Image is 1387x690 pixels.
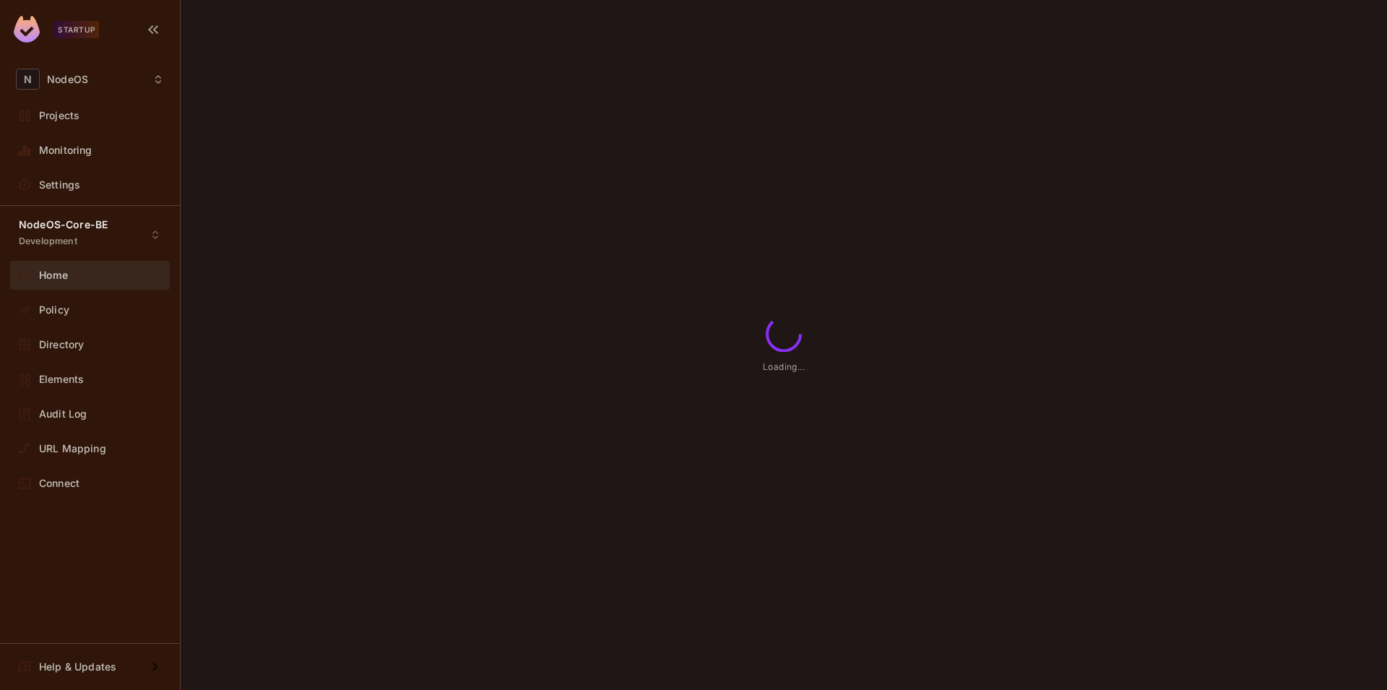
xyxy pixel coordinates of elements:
[19,219,108,230] span: NodeOS-Core-BE
[16,69,40,90] span: N
[39,443,106,454] span: URL Mapping
[39,661,116,673] span: Help & Updates
[39,478,79,489] span: Connect
[39,269,69,281] span: Home
[39,304,69,316] span: Policy
[19,236,77,247] span: Development
[39,339,84,350] span: Directory
[47,74,88,85] span: Workspace: NodeOS
[39,179,80,191] span: Settings
[763,361,805,371] span: Loading...
[39,110,79,121] span: Projects
[39,374,84,385] span: Elements
[14,16,40,43] img: SReyMgAAAABJRU5ErkJggg==
[39,145,92,156] span: Monitoring
[54,21,99,38] div: Startup
[39,408,87,420] span: Audit Log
